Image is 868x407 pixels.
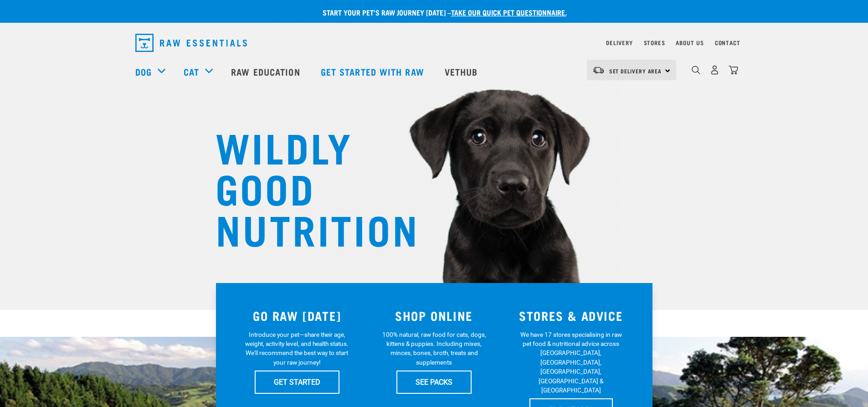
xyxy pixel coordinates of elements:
[606,41,632,44] a: Delivery
[255,371,339,393] a: GET STARTED
[715,41,740,44] a: Contact
[451,10,567,14] a: take our quick pet questionnaire.
[518,330,625,395] p: We have 17 stores specialising in raw pet food & nutritional advice across [GEOGRAPHIC_DATA], [GE...
[128,30,740,56] nav: dropdown navigation
[592,66,605,74] img: van-moving.png
[243,330,350,367] p: Introduce your pet—share their age, weight, activity level, and health status. We'll recommend th...
[644,41,665,44] a: Stores
[222,53,311,90] a: Raw Education
[692,66,700,74] img: home-icon-1@2x.png
[234,309,360,323] h3: GO RAW [DATE]
[312,53,436,90] a: Get started with Raw
[371,309,497,323] h3: SHOP ONLINE
[135,65,152,78] a: Dog
[380,330,488,367] p: 100% natural, raw food for cats, dogs, kittens & puppies. Including mixes, minces, bones, broth, ...
[135,34,247,52] img: Raw Essentials Logo
[396,371,472,393] a: SEE PACKS
[184,65,199,78] a: Cat
[710,65,719,75] img: user.png
[729,65,738,75] img: home-icon@2x.png
[436,53,489,90] a: Vethub
[676,41,704,44] a: About Us
[216,125,398,248] h1: WILDLY GOOD NUTRITION
[508,309,634,323] h3: STORES & ADVICE
[609,69,662,72] span: Set Delivery Area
